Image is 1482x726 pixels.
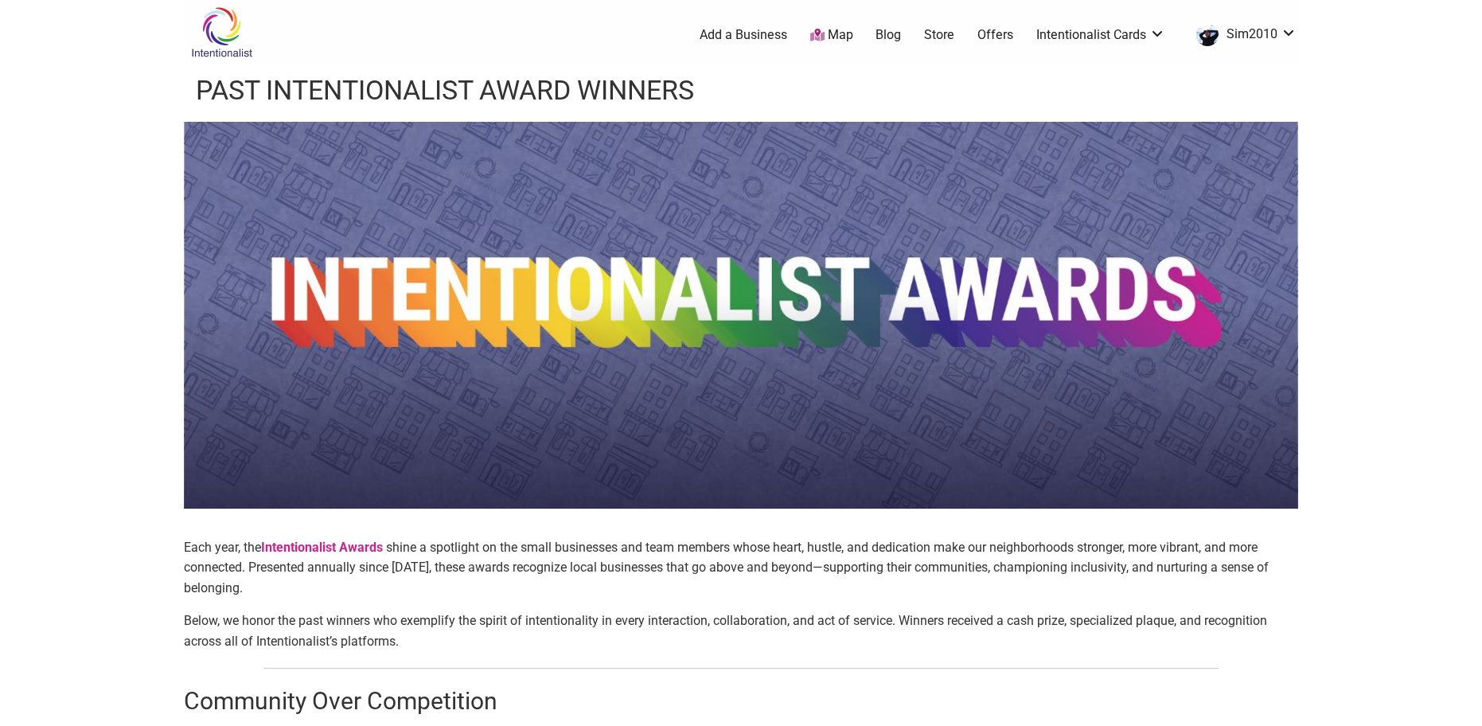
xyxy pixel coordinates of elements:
[184,6,259,58] img: Intentionalist
[876,26,901,44] a: Blog
[184,537,1298,599] p: Each year, the shine a spotlight on the small businesses and team members whose heart, hustle, an...
[261,540,386,555] a: Intentionalist Awards
[924,26,954,44] a: Store
[1036,26,1165,44] a: Intentionalist Cards
[700,26,787,44] a: Add a Business
[810,26,853,45] a: Map
[1188,21,1297,49] a: Sim2010
[261,540,383,555] strong: Intentionalist Awards
[184,685,1298,718] h2: Community Over Competition
[977,26,1013,44] a: Offers
[196,72,694,110] h1: Past Intentionalist Award Winners
[184,611,1298,651] p: Below, we honor the past winners who exemplify the spirit of intentionality in every interaction,...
